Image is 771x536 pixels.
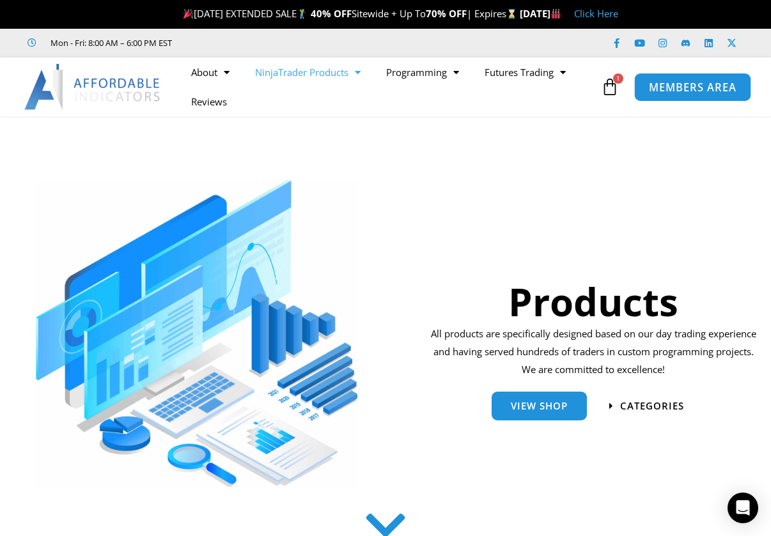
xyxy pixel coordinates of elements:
[178,57,598,116] nav: Menu
[634,72,751,101] a: MEMBERS AREA
[520,7,561,20] strong: [DATE]
[648,82,736,93] span: MEMBERS AREA
[511,401,568,411] span: View Shop
[582,68,638,105] a: 1
[180,7,519,20] span: [DATE] EXTENDED SALE Sitewide + Up To | Expires
[426,7,467,20] strong: 70% OFF
[574,7,618,20] a: Click Here
[425,325,761,379] p: All products are specifically designed based on our day trading experience and having served hund...
[492,392,587,420] a: View Shop
[551,9,561,19] img: 🏭
[24,64,162,110] img: LogoAI | Affordable Indicators – NinjaTrader
[728,493,758,523] div: Open Intercom Messenger
[613,73,623,84] span: 1
[242,57,373,87] a: NinjaTrader Products
[609,401,684,411] a: categories
[311,7,352,20] strong: 40% OFF
[183,9,193,19] img: 🎉
[178,57,242,87] a: About
[425,275,761,328] h1: Products
[190,36,382,49] iframe: Customer reviews powered by Trustpilot
[507,9,517,19] img: ⌛
[297,9,307,19] img: 🏌️‍♂️
[178,87,240,116] a: Reviews
[47,35,172,50] span: Mon - Fri: 8:00 AM – 6:00 PM EST
[620,401,684,411] span: categories
[36,180,357,487] img: ProductsSection scaled | Affordable Indicators – NinjaTrader
[373,57,472,87] a: Programming
[472,57,579,87] a: Futures Trading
